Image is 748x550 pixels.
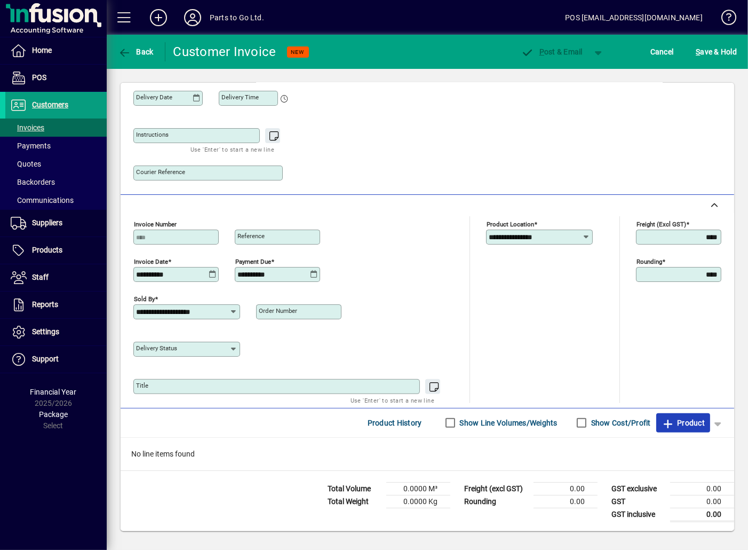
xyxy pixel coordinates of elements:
[636,257,662,265] mat-label: Rounding
[713,2,735,37] a: Knowledge Base
[32,355,59,363] span: Support
[11,196,74,205] span: Communications
[32,218,62,227] span: Suppliers
[5,210,107,237] a: Suppliers
[696,48,700,56] span: S
[636,220,686,227] mat-label: Freight (excl GST)
[221,93,259,101] mat-label: Delivery time
[589,418,651,428] label: Show Cost/Profit
[565,9,703,26] div: POS [EMAIL_ADDRESS][DOMAIN_NAME]
[32,246,62,254] span: Products
[32,327,59,336] span: Settings
[173,43,276,60] div: Customer Invoice
[30,388,77,396] span: Financial Year
[5,65,107,91] a: POS
[32,273,49,281] span: Staff
[121,438,734,470] div: No line items found
[693,42,739,61] button: Save & Hold
[521,48,583,56] span: ost & Email
[176,8,210,27] button: Profile
[534,495,598,508] td: 0.00
[5,155,107,173] a: Quotes
[136,168,185,176] mat-label: Courier Reference
[134,295,155,302] mat-label: Sold by
[136,93,172,101] mat-label: Delivery date
[11,178,55,186] span: Backorders
[539,48,544,56] span: P
[670,482,734,495] td: 0.00
[32,300,58,309] span: Reports
[39,410,68,419] span: Package
[363,413,426,433] button: Product History
[322,482,386,495] td: Total Volume
[322,495,386,508] td: Total Weight
[386,482,450,495] td: 0.0000 M³
[458,418,558,428] label: Show Line Volumes/Weights
[351,394,434,406] mat-hint: Use 'Enter' to start a new line
[11,160,41,168] span: Quotes
[107,42,165,61] app-page-header-button: Back
[487,220,534,227] mat-label: Product location
[5,346,107,373] a: Support
[11,142,51,150] span: Payments
[459,482,534,495] td: Freight (excl GST)
[136,382,148,389] mat-label: Title
[5,292,107,318] a: Reports
[32,100,68,109] span: Customers
[32,73,46,82] span: POS
[606,482,670,495] td: GST exclusive
[386,495,450,508] td: 0.0000 Kg
[662,414,705,431] span: Product
[368,414,422,431] span: Product History
[5,119,107,137] a: Invoices
[210,9,264,26] div: Parts to Go Ltd.
[648,42,677,61] button: Cancel
[136,131,169,138] mat-label: Instructions
[5,264,107,291] a: Staff
[5,137,107,155] a: Payments
[656,413,710,433] button: Product
[115,42,156,61] button: Back
[515,42,588,61] button: Post & Email
[235,257,271,265] mat-label: Payment due
[259,307,297,315] mat-label: Order number
[650,43,674,60] span: Cancel
[5,173,107,191] a: Backorders
[459,495,534,508] td: Rounding
[134,220,177,227] mat-label: Invoice number
[141,8,176,27] button: Add
[134,257,168,265] mat-label: Invoice date
[696,43,737,60] span: ave & Hold
[11,123,44,132] span: Invoices
[5,191,107,209] a: Communications
[32,46,52,54] span: Home
[670,508,734,521] td: 0.00
[606,508,670,521] td: GST inclusive
[5,237,107,264] a: Products
[534,482,598,495] td: 0.00
[606,495,670,508] td: GST
[118,48,154,56] span: Back
[237,232,265,240] mat-label: Reference
[291,49,305,56] span: NEW
[5,319,107,345] a: Settings
[190,143,274,155] mat-hint: Use 'Enter' to start a new line
[136,344,177,352] mat-label: Delivery status
[5,37,107,64] a: Home
[670,495,734,508] td: 0.00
